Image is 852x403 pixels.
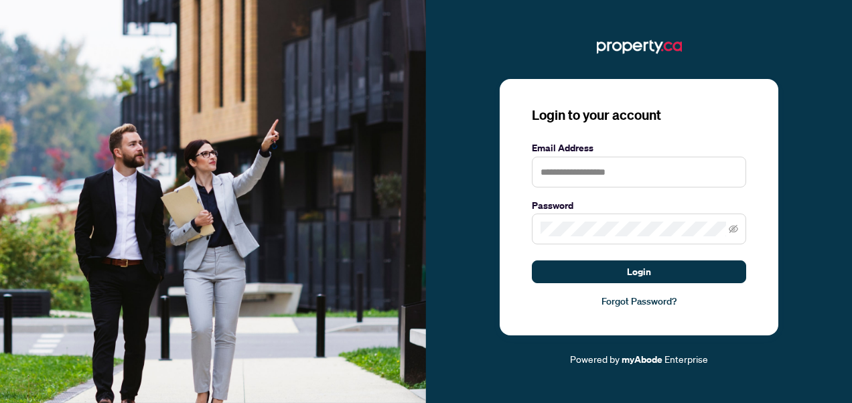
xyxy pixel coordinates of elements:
a: myAbode [622,352,662,367]
span: Enterprise [664,353,708,365]
label: Email Address [532,141,746,155]
span: Powered by [570,353,620,365]
span: eye-invisible [729,224,738,234]
h3: Login to your account [532,106,746,125]
span: Login [627,261,651,283]
a: Forgot Password? [532,294,746,309]
img: ma-logo [597,36,682,58]
button: Login [532,260,746,283]
label: Password [532,198,746,213]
